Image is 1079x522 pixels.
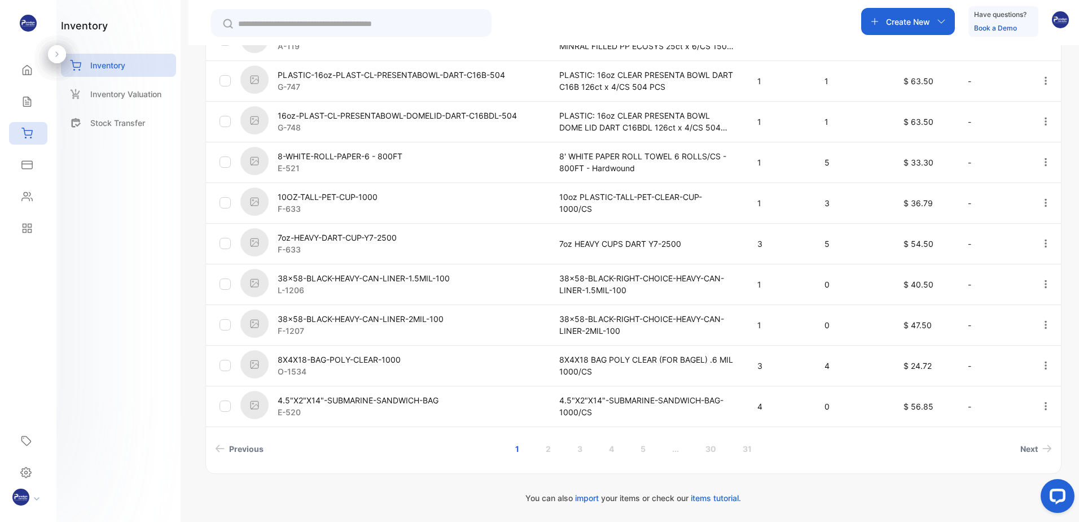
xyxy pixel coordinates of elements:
p: Inventory [90,59,125,71]
span: $ 56.85 [903,402,933,411]
img: item [240,147,269,175]
p: 38x58-BLACK-RIGHT-CHOICE-HEAVY-CAN-LINER-2MIL-100 [559,313,735,337]
a: Previous page [210,438,268,459]
p: - [968,238,1017,250]
p: 0 [824,319,880,331]
p: - [968,156,1017,168]
p: 8X4X18 BAG POLY CLEAR (FOR BAGEL) .6 MIL 1000/CS [559,354,735,377]
a: Inventory [61,54,176,77]
a: Jump forward [659,438,692,459]
p: 38x58-BLACK-HEAVY-CAN-LINER-1.5MIL-100 [278,272,450,284]
p: O-1534 [278,366,401,377]
p: F-1207 [278,325,444,337]
p: 4.5"X2"X14"-SUBMARINE-SANDWICH-BAG-1000/CS [559,394,735,418]
p: 1 [757,319,801,331]
p: 0 [824,401,880,412]
p: E-520 [278,406,438,418]
img: profile [12,489,29,506]
img: item [240,269,269,297]
h1: inventory [61,18,108,33]
p: 1 [757,75,801,87]
span: $ 27.50 [903,36,931,45]
img: item [240,350,269,379]
p: 38x58-BLACK-RIGHT-CHOICE-HEAVY-CAN-LINER-1.5MIL-100 [559,272,735,296]
p: 5 [824,238,880,250]
a: Page 2 [532,438,564,459]
img: item [240,228,269,256]
p: 8' WHITE PAPER ROLL TOWEL 6 ROLLS/CS - 800FT - Hardwound [559,150,735,174]
img: item [240,310,269,338]
span: Previous [229,443,264,455]
p: - [968,197,1017,209]
p: - [968,401,1017,412]
p: 4.5"X2"X14"-SUBMARINE-SANDWICH-BAG [278,394,438,406]
span: $ 63.50 [903,76,933,86]
span: $ 54.50 [903,239,933,249]
span: Next [1020,443,1038,455]
p: 1 [824,75,880,87]
p: PLASTIC: 16oz CLEAR PRESENTA BOWL DOME LID DART C16BDL 126ct x 4/CS 504 PCS [559,110,735,133]
p: 1 [757,156,801,168]
p: 1 [757,116,801,128]
span: $ 36.79 [903,198,933,208]
p: G-748 [278,121,517,133]
p: 3 [757,360,801,372]
a: Inventory Valuation [61,82,176,106]
p: Create New [886,16,930,28]
p: Have questions? [974,9,1027,20]
a: Page 5 [627,438,659,459]
p: 8-WHITE-ROLL-PAPER-6 - 800FT [278,150,402,162]
p: 1 [757,197,801,209]
p: A-119 [278,40,471,52]
img: item [240,106,269,134]
p: 3 [824,197,880,209]
button: Create New [861,8,955,35]
a: Page 31 [729,438,765,459]
p: 8X4X18-BAG-POLY-CLEAR-1000 [278,354,401,366]
p: You can also your items or check our [205,492,1062,504]
a: Page 1 is your current page [502,438,533,459]
span: import [575,493,599,503]
p: 7oz-HEAVY-DART-CUP-Y7-2500 [278,232,397,243]
img: item [240,66,269,94]
p: 4 [824,360,880,372]
p: 7oz HEAVY CUPS DART Y7-2500 [559,238,735,250]
a: Next page [1016,438,1056,459]
p: - [968,75,1017,87]
a: Book a Demo [974,24,1017,32]
p: F-633 [278,243,397,255]
ul: Pagination [206,438,1061,459]
p: - [968,360,1017,372]
p: PLASTIC-16oz-PLAST-CL-PRESENTABOWL-DART-C16B-504 [278,69,505,81]
span: $ 40.50 [903,280,933,289]
p: 5 [824,156,880,168]
span: $ 33.30 [903,158,933,167]
p: PLASTIC: 16oz CLEAR PRESENTA BOWL DART C16B 126ct x 4/CS 504 PCS [559,69,735,93]
span: $ 47.50 [903,320,932,330]
a: Page 30 [692,438,730,459]
img: logo [20,15,37,32]
p: E-521 [278,162,402,174]
span: $ 63.50 [903,117,933,127]
img: item [240,391,269,419]
p: L-1206 [278,284,450,296]
a: Page 3 [564,438,596,459]
p: 10oz PLASTIC-TALL-PET-CLEAR-CUP-1000/CS [559,191,735,215]
a: Page 4 [595,438,628,459]
p: 1 [757,279,801,290]
p: 38x58-BLACK-HEAVY-CAN-LINER-2MIL-100 [278,313,444,325]
p: 3 [757,238,801,250]
p: Stock Transfer [90,117,145,129]
p: 16oz-PLAST-CL-PRESENTABOWL-DOMELID-DART-C16BDL-504 [278,110,517,121]
p: 4 [757,401,801,412]
button: avatar [1052,8,1069,35]
p: 0 [824,279,880,290]
p: - [968,319,1017,331]
p: G-747 [278,81,505,93]
p: - [968,116,1017,128]
p: 1 [824,116,880,128]
span: items tutorial. [691,493,741,503]
iframe: LiveChat chat widget [1032,475,1079,522]
img: avatar [1052,11,1069,28]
